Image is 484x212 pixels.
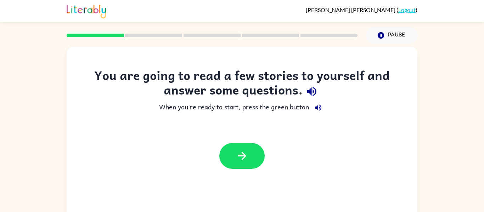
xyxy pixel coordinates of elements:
span: [PERSON_NAME] [PERSON_NAME] [306,6,396,13]
div: When you're ready to start, press the green button. [81,101,403,115]
button: Pause [366,27,417,44]
div: ( ) [306,6,417,13]
img: Literably [67,3,106,18]
a: Logout [398,6,416,13]
div: You are going to read a few stories to yourself and answer some questions. [81,68,403,101]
